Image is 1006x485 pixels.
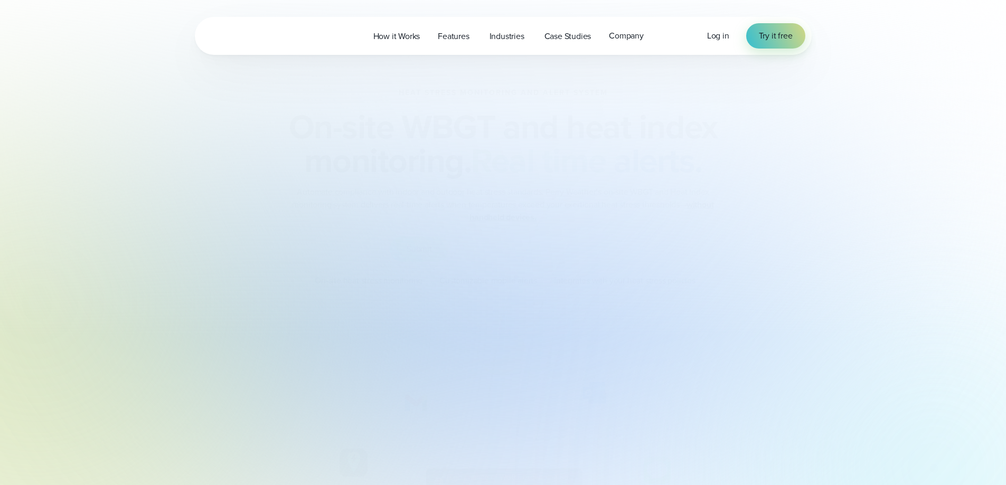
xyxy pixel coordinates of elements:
a: Case Studies [535,25,600,47]
span: Company [609,30,644,42]
span: How it Works [373,30,420,43]
a: Log in [707,30,729,42]
span: Industries [490,30,524,43]
a: How it Works [364,25,429,47]
span: Try it free [759,30,793,42]
a: Try it free [746,23,805,49]
span: Features [438,30,469,43]
span: Case Studies [544,30,591,43]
